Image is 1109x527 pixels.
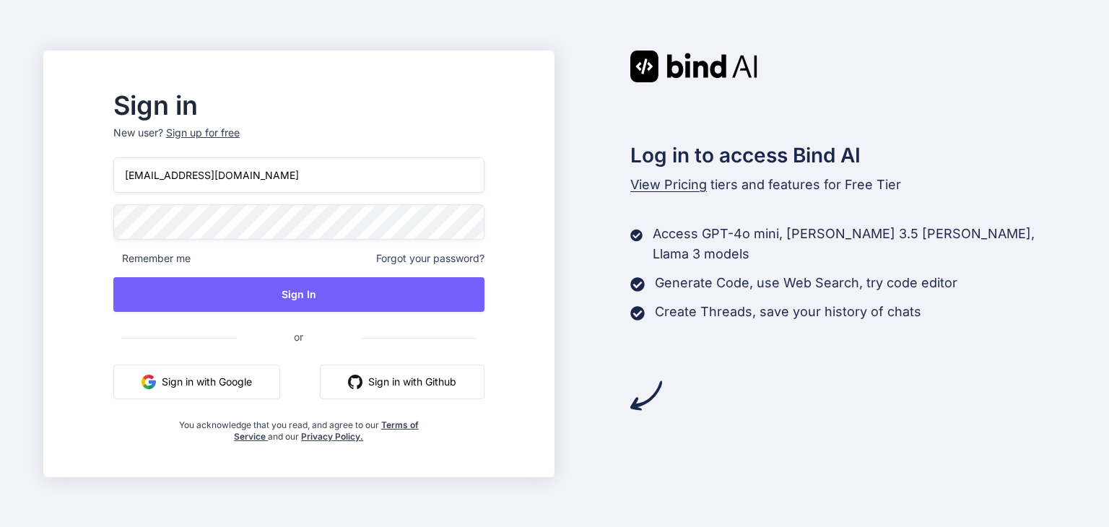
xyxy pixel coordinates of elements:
span: View Pricing [630,177,707,192]
img: arrow [630,380,662,411]
button: Sign in with Github [320,365,484,399]
img: github [348,375,362,389]
a: Terms of Service [234,419,419,442]
img: google [142,375,156,389]
button: Sign In [113,277,484,312]
a: Privacy Policy. [301,431,363,442]
span: Forgot your password? [376,251,484,266]
button: Sign in with Google [113,365,280,399]
span: or [236,319,361,354]
input: Login or Email [113,157,484,193]
h2: Sign in [113,94,484,117]
p: Access GPT-4o mini, [PERSON_NAME] 3.5 [PERSON_NAME], Llama 3 models [653,224,1066,264]
img: Bind AI logo [630,51,757,82]
span: Remember me [113,251,191,266]
p: tiers and features for Free Tier [630,175,1066,195]
p: New user? [113,126,484,157]
div: You acknowledge that you read, and agree to our and our [175,411,422,443]
h2: Log in to access Bind AI [630,140,1066,170]
p: Create Threads, save your history of chats [655,302,921,322]
div: Sign up for free [166,126,240,140]
p: Generate Code, use Web Search, try code editor [655,273,957,293]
